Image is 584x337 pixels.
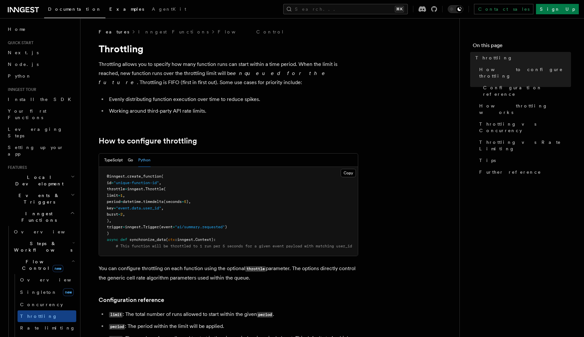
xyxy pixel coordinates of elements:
span: synchronize_data [129,237,166,242]
code: throttle [245,266,266,272]
li: : The period within the limit will be applied. [107,322,358,331]
p: Throttling allows you to specify how many function runs can start within a time period. When the ... [99,60,358,87]
span: Throttle [145,187,164,191]
span: Events & Triggers [5,192,71,205]
span: Overview [20,277,87,282]
span: = [118,193,120,198]
a: Setting up your app [5,142,76,160]
span: : [175,237,177,242]
span: ) [225,225,227,229]
li: Working around third-party API rate limits. [107,106,358,116]
span: limit [107,193,118,198]
span: Throttling vs Concurrency [479,121,571,134]
h4: On this page [473,42,571,52]
span: Further reference [479,169,541,175]
button: Python [138,154,151,167]
span: = [182,199,184,204]
span: (event [159,225,173,229]
span: period [107,199,120,204]
span: Trigger [143,225,159,229]
span: throttle [107,187,125,191]
a: Node.js [5,58,76,70]
p: You can configure throttling on each function using the optional parameter. The options directly ... [99,264,358,282]
span: Install the SDK [8,97,75,102]
span: 1 [120,193,123,198]
span: = [125,187,127,191]
button: Search...⌘K [283,4,408,14]
a: Throttling [473,52,571,64]
span: Home [8,26,26,32]
a: Sign Up [536,4,579,14]
a: How throttling works [477,100,571,118]
span: Examples [109,6,144,12]
span: Features [99,29,129,35]
span: Node.js [8,62,39,67]
span: Throttling [475,55,513,61]
a: Leveraging Steps [5,123,76,142]
a: Tips [477,155,571,166]
span: key [107,206,114,210]
span: AgentKit [152,6,186,12]
span: new [53,265,63,272]
a: Your first Functions [5,105,76,123]
span: = [118,212,120,217]
span: @inngest [107,174,125,179]
span: = [123,225,125,229]
span: 5 [184,199,186,204]
span: ( [161,174,164,179]
span: Documentation [48,6,102,12]
span: , [159,181,161,185]
span: Inngest tour [5,87,36,92]
span: Throttling [20,314,57,319]
a: Examples [105,2,148,18]
a: Singletonnew [18,286,76,299]
a: Throttling vs Rate Limiting [477,136,571,155]
span: 2 [120,212,123,217]
a: Further reference [477,166,571,178]
span: , [161,206,164,210]
span: Leveraging Steps [8,127,63,138]
span: ( [166,237,168,242]
span: = [120,199,123,204]
a: Inngest Functions [138,29,209,35]
code: period [257,312,273,318]
span: id [107,181,111,185]
button: Toggle dark mode [448,5,463,13]
span: "unique-function-id" [114,181,159,185]
a: Install the SDK [5,94,76,105]
span: new [63,288,74,296]
span: Features [5,165,27,170]
span: = [114,206,116,210]
span: Configuration reference [483,84,571,97]
a: Contact sales [474,4,533,14]
li: Evenly distributing function execution over time to reduce spikes. [107,95,358,104]
a: Flow Control [218,29,284,35]
span: Steps & Workflows [11,240,72,253]
span: create_function [127,174,161,179]
span: How to configure throttling [479,66,571,79]
span: Quick start [5,40,33,45]
button: Go [128,154,133,167]
code: limit [109,312,123,318]
span: "event.data.user_id" [116,206,161,210]
a: Configuration reference [99,295,164,305]
span: Setting up your app [8,145,64,156]
span: # This function will be throttled to 1 run per 5 seconds for a given event payload with matching ... [116,244,352,248]
a: How to configure throttling [99,136,197,145]
button: Events & Triggers [5,190,76,208]
span: ctx [168,237,175,242]
a: Overview [18,274,76,286]
span: ), [186,199,191,204]
span: Python [8,73,31,79]
a: Throttling vs Concurrency [477,118,571,136]
span: Your first Functions [8,108,46,120]
span: Rate limiting [20,325,75,331]
span: async [107,237,118,242]
span: = [173,225,175,229]
h1: Throttling [99,43,358,55]
a: Concurrency [18,299,76,310]
a: Documentation [44,2,105,18]
span: Context): [195,237,216,242]
a: Configuration reference [481,82,571,100]
button: Steps & Workflows [11,238,76,256]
